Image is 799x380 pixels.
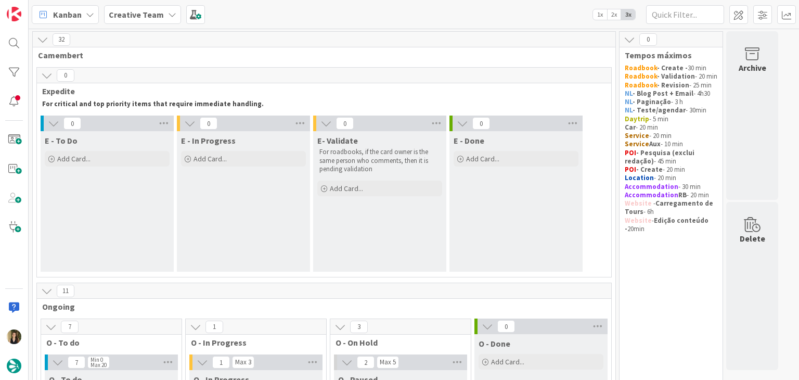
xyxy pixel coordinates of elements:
b: Creative Team [109,9,164,20]
strong: POI [625,148,636,157]
span: E - Done [454,135,484,146]
p: - 20 min [625,174,717,182]
span: Add Card... [194,154,227,163]
span: Add Card... [491,357,524,366]
span: 32 [53,33,70,46]
span: 1x [593,9,607,20]
span: E - To Do [45,135,78,146]
span: 2x [607,9,621,20]
p: - 3 h [625,98,717,106]
p: - 20 min [625,166,717,174]
span: 0 [63,117,81,130]
strong: - Validation [657,72,695,81]
p: - 20 min [625,123,717,132]
span: E- Validate [317,135,358,146]
strong: Location [625,173,654,182]
strong: NL [625,97,633,106]
strong: Service [625,131,649,140]
span: E - In Progress [181,135,236,146]
span: 2 [357,356,375,369]
span: O - Done [479,338,510,349]
span: Add Card... [57,154,91,163]
span: Kanban [53,8,82,21]
p: - - 6h [625,199,717,217]
span: O - On Hold [336,337,458,348]
p: - 25 min [625,81,717,90]
p: - 30min [625,106,717,115]
div: Max 5 [380,360,396,365]
p: - 5 min [625,115,717,123]
p: - 20 min [625,132,717,140]
strong: NL [625,89,633,98]
span: O - In Progress [191,337,313,348]
span: O - To do [46,337,169,348]
span: 0 [497,320,515,333]
div: Max 20 [91,362,107,368]
span: 0 [639,33,657,46]
div: Max 3 [235,360,251,365]
p: 30 min [625,64,717,72]
span: Expedite [42,86,598,96]
img: avatar [7,359,21,373]
strong: - Pesquisa (exclui redação) [625,148,696,166]
div: Min 0 [91,357,103,362]
strong: - Paginação [633,97,671,106]
img: SP [7,330,21,344]
span: 0 [336,117,354,130]
span: Tempos máximos [625,50,710,60]
span: 0 [57,69,74,82]
strong: Roadbook [625,81,657,90]
p: - 10 min [625,140,717,148]
div: Delete [740,232,765,245]
strong: Daytrip [625,115,649,123]
img: Visit kanbanzone.com [7,7,21,21]
p: For roadbooks, if the card owner is the same person who comments, then it is pending validation [319,148,440,173]
span: 3 [350,321,368,333]
p: - 45 min [625,149,717,166]
span: 1 [205,321,223,333]
strong: Website [625,199,652,208]
span: Add Card... [330,184,363,193]
strong: For critical and top priority items that require immediate handling. [42,99,264,108]
div: Archive [739,61,766,74]
strong: - Blog Post + Email [633,89,693,98]
strong: - Create - [657,64,688,72]
strong: - Teste/agendar [633,106,686,115]
strong: POI [625,165,636,174]
span: 11 [57,285,74,297]
strong: Car [625,123,636,132]
strong: NL [625,106,633,115]
span: Ongoing [42,301,598,312]
strong: - Create [636,165,663,174]
p: - 20min [625,217,717,234]
strong: Accommodation [625,191,678,199]
span: 0 [472,117,490,130]
strong: Aux [649,140,661,148]
span: 3x [621,9,635,20]
p: - 20 min [625,72,717,81]
span: Camembert [38,50,602,60]
strong: Service [625,140,649,148]
span: Add Card... [466,154,499,163]
p: - 30 min [625,183,717,191]
strong: Accommodation [625,182,678,191]
span: 7 [68,356,85,369]
strong: Edição conteúdo - [625,216,710,233]
strong: Roadbook [625,72,657,81]
strong: Roadbook [625,64,657,72]
strong: RB [678,191,687,199]
strong: Website [625,216,652,225]
strong: Carregamento de Tours [625,199,715,216]
span: 1 [212,356,230,369]
p: - 4h30 [625,90,717,98]
span: 0 [200,117,217,130]
input: Quick Filter... [646,5,724,24]
p: - 20 min [625,191,717,199]
span: 7 [61,321,79,333]
strong: - Revision [657,81,689,90]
